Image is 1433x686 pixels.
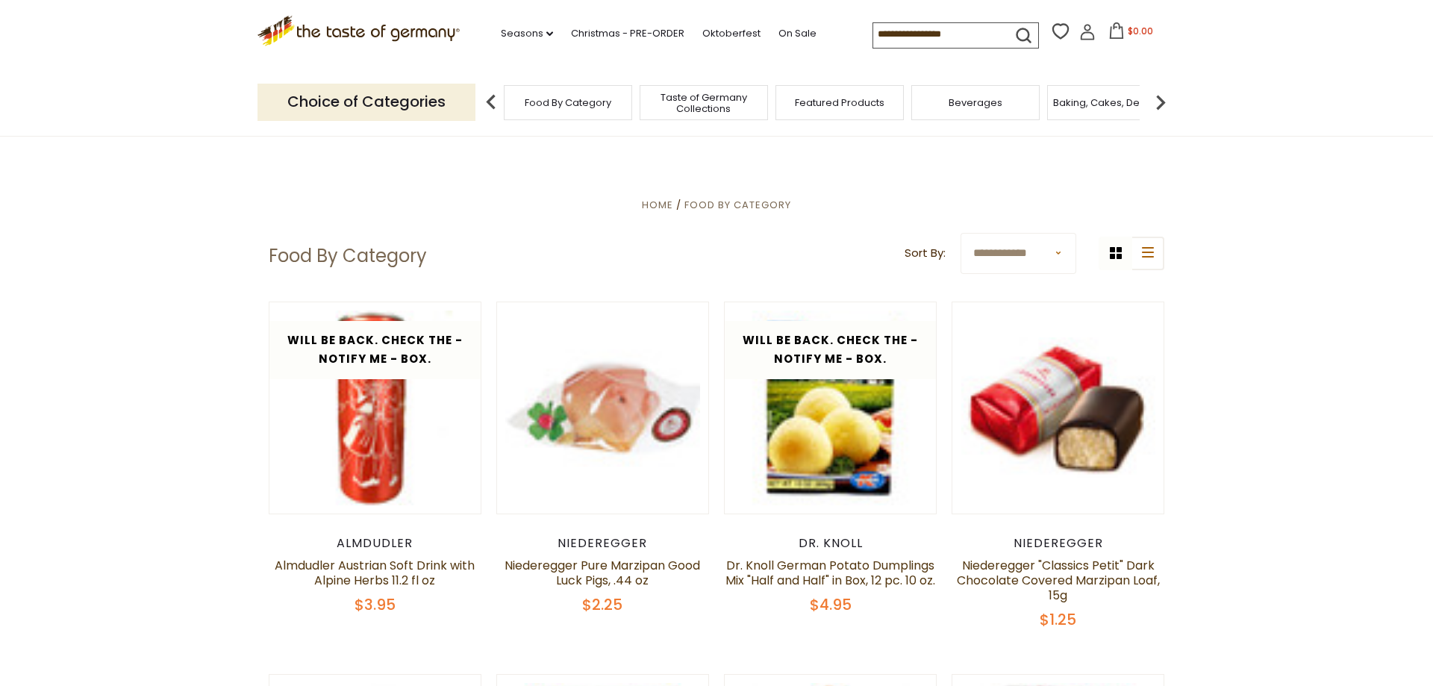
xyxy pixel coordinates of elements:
span: $1.25 [1040,609,1076,630]
a: Dr. Knoll German Potato Dumplings Mix "Half and Half" in Box, 12 pc. 10 oz. [725,557,935,589]
img: Dr. Knoll German Potato Dumplings Mix "Half and Half" in Box, 12 pc. 10 oz. [725,302,936,514]
div: Niederegger [496,536,709,551]
a: Christmas - PRE-ORDER [571,25,684,42]
a: Almdudler Austrian Soft Drink with Alpine Herbs 11.2 fl oz [275,557,475,589]
span: $3.95 [355,594,396,615]
a: Seasons [501,25,553,42]
img: Almdudler Austrian Soft Drink with Alpine Herbs 11.2 fl oz [269,302,481,514]
span: $4.95 [810,594,852,615]
img: Niederegger Pure Marzipan Good Luck Pigs, .44 oz [497,302,708,514]
div: Dr. Knoll [724,536,937,551]
h1: Food By Category [269,245,427,267]
span: $2.25 [582,594,622,615]
p: Choice of Categories [257,84,475,120]
a: Niederegger Pure Marzipan Good Luck Pigs, .44 oz [505,557,700,589]
a: Taste of Germany Collections [644,92,764,114]
img: Niederegger "Classics Petit" Dark Chocolate Covered Marzipan Loaf, 15g [952,329,1164,487]
a: Oktoberfest [702,25,761,42]
a: Beverages [949,97,1002,108]
span: $0.00 [1128,25,1153,37]
a: Food By Category [684,198,791,212]
div: Almdudler [269,536,481,551]
label: Sort By: [905,244,946,263]
a: Food By Category [525,97,611,108]
a: Home [642,198,673,212]
a: Baking, Cakes, Desserts [1053,97,1169,108]
button: $0.00 [1099,22,1162,45]
img: next arrow [1146,87,1176,117]
img: previous arrow [476,87,506,117]
a: Featured Products [795,97,884,108]
div: Niederegger [952,536,1164,551]
a: Niederegger "Classics Petit" Dark Chocolate Covered Marzipan Loaf, 15g [957,557,1160,604]
a: On Sale [778,25,817,42]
